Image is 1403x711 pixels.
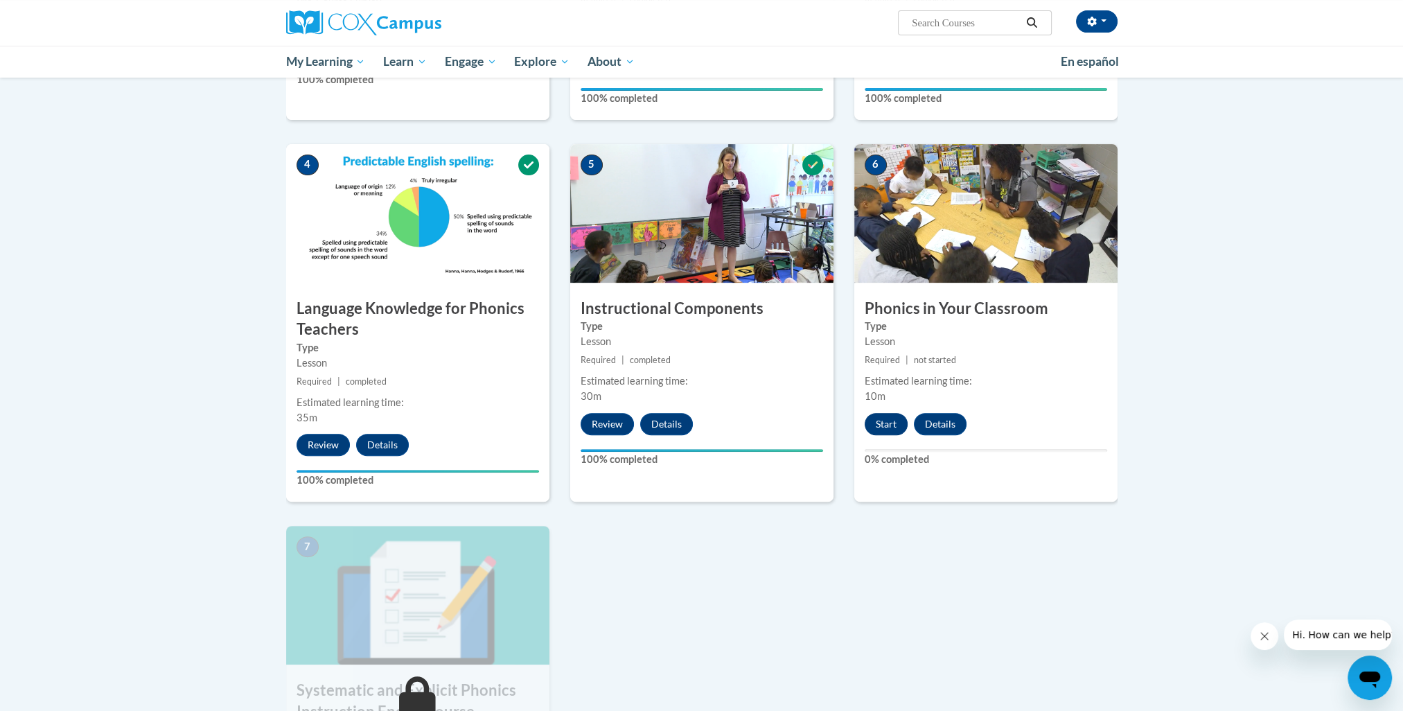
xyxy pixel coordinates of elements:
[1348,656,1392,700] iframe: Button to launch messaging window
[285,53,365,70] span: My Learning
[579,46,644,78] a: About
[445,53,497,70] span: Engage
[581,88,823,91] div: Your progress
[346,376,387,387] span: completed
[297,470,539,473] div: Your progress
[865,355,900,365] span: Required
[854,144,1118,283] img: Course Image
[1061,54,1119,69] span: En español
[588,53,635,70] span: About
[581,374,823,389] div: Estimated learning time:
[865,452,1107,467] label: 0% completed
[277,46,375,78] a: My Learning
[581,452,823,467] label: 100% completed
[1021,15,1042,31] button: Search
[865,91,1107,106] label: 100% completed
[286,144,549,283] img: Course Image
[914,413,967,435] button: Details
[265,46,1138,78] div: Main menu
[570,298,833,319] h3: Instructional Components
[297,434,350,456] button: Review
[374,46,436,78] a: Learn
[581,155,603,175] span: 5
[297,473,539,488] label: 100% completed
[297,536,319,557] span: 7
[854,298,1118,319] h3: Phonics in Your Classroom
[297,412,317,423] span: 35m
[383,53,427,70] span: Learn
[1076,10,1118,33] button: Account Settings
[286,526,549,665] img: Course Image
[8,10,112,21] span: Hi. How can we help?
[910,15,1021,31] input: Search Courses
[286,10,441,35] img: Cox Campus
[297,376,332,387] span: Required
[297,355,539,371] div: Lesson
[865,390,885,402] span: 10m
[514,53,570,70] span: Explore
[1284,620,1392,650] iframe: Message from company
[581,449,823,452] div: Your progress
[356,434,409,456] button: Details
[337,376,340,387] span: |
[581,319,823,334] label: Type
[865,319,1107,334] label: Type
[865,88,1107,91] div: Your progress
[865,413,908,435] button: Start
[286,298,549,341] h3: Language Knowledge for Phonics Teachers
[630,355,671,365] span: completed
[906,355,908,365] span: |
[865,155,887,175] span: 6
[581,334,823,349] div: Lesson
[581,355,616,365] span: Required
[297,395,539,410] div: Estimated learning time:
[570,144,833,283] img: Course Image
[505,46,579,78] a: Explore
[621,355,624,365] span: |
[581,413,634,435] button: Review
[297,155,319,175] span: 4
[865,334,1107,349] div: Lesson
[1251,622,1278,650] iframe: Close message
[297,340,539,355] label: Type
[1052,47,1128,76] a: En español
[436,46,506,78] a: Engage
[914,355,956,365] span: not started
[297,72,539,87] label: 100% completed
[581,91,823,106] label: 100% completed
[581,390,601,402] span: 30m
[286,10,549,35] a: Cox Campus
[865,374,1107,389] div: Estimated learning time:
[640,413,693,435] button: Details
